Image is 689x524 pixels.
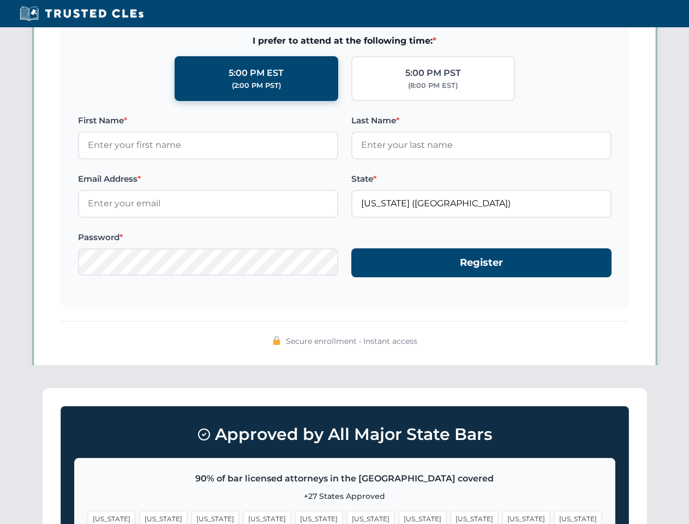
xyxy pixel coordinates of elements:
[351,172,612,186] label: State
[286,335,417,347] span: Secure enrollment • Instant access
[16,5,147,22] img: Trusted CLEs
[351,114,612,127] label: Last Name
[351,190,612,217] input: Florida (FL)
[88,472,602,486] p: 90% of bar licensed attorneys in the [GEOGRAPHIC_DATA] covered
[78,114,338,127] label: First Name
[88,490,602,502] p: +27 States Approved
[78,231,338,244] label: Password
[74,420,615,449] h3: Approved by All Major State Bars
[351,132,612,159] input: Enter your last name
[229,66,284,80] div: 5:00 PM EST
[78,190,338,217] input: Enter your email
[232,80,281,91] div: (2:00 PM PST)
[351,248,612,277] button: Register
[272,336,281,345] img: 🔒
[405,66,461,80] div: 5:00 PM PST
[78,34,612,48] span: I prefer to attend at the following time:
[78,132,338,159] input: Enter your first name
[408,80,458,91] div: (8:00 PM EST)
[78,172,338,186] label: Email Address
